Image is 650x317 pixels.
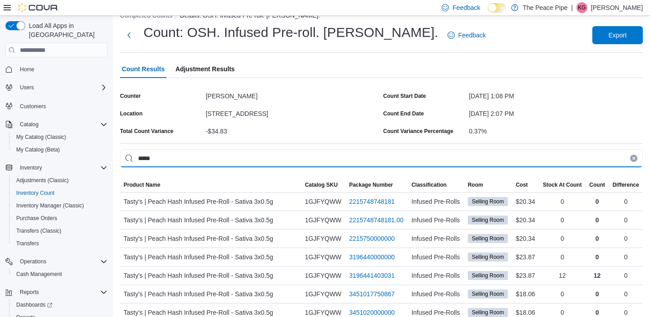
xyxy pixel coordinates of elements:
span: Package Number [349,181,393,188]
a: Customers [16,101,50,112]
div: 0 [539,211,585,229]
span: Transfers (Classic) [16,227,61,234]
input: This is a search bar. As you type, the results lower in the page will automatically filter. [120,149,643,167]
p: [PERSON_NAME] [591,2,643,13]
a: Transfers [13,238,42,249]
span: Selling Room [472,308,504,317]
span: Transfers [16,240,39,247]
button: Classification [408,178,464,192]
a: 2215750000000 [349,233,395,244]
div: 0 [539,248,585,266]
button: Product Name [120,178,301,192]
a: Dashboards [13,299,56,310]
div: $20.34 [512,211,539,229]
a: My Catalog (Beta) [13,144,64,155]
span: My Catalog (Classic) [16,133,66,141]
div: Total Count Variance [120,128,173,135]
button: Cost [512,178,539,192]
h1: Count: OSH. Infused Pre-roll. [PERSON_NAME]. [143,23,438,41]
button: Transfers [9,237,111,250]
div: $20.34 [512,193,539,211]
span: Operations [20,258,46,265]
span: Users [20,84,34,91]
span: Tasty's | Peach Hash Infused Pre-Roll - Sativa 3x0.5g [124,196,273,207]
div: Difference [613,181,639,188]
button: Catalog [16,119,42,130]
span: Users [16,82,107,93]
span: Selling Room [468,234,508,243]
div: Katie Gordon [576,2,587,13]
span: Infused Pre-Rolls [411,233,460,244]
span: Transfers (Classic) [13,225,107,236]
label: Count End Date [383,110,424,117]
button: Customers [2,99,111,112]
button: Reports [2,286,111,299]
span: Selling Room [472,234,504,243]
span: Feedback [458,31,486,40]
span: Inventory Manager (Classic) [16,202,84,209]
span: Selling Room [472,290,504,298]
p: 0 [624,233,627,244]
div: [DATE] 2:07 PM [469,106,643,117]
button: Inventory [16,162,46,173]
span: 1GJFYQWW [305,270,341,281]
p: | [571,2,573,13]
span: Infused Pre-Rolls [411,196,460,207]
button: Count [585,178,609,192]
div: 0.37% [469,124,643,135]
span: Selling Room [468,271,508,280]
span: Tasty's | Peach Hash Infused Pre-Roll - Sativa 3x0.5g [124,252,273,262]
button: Catalog SKU [301,178,346,192]
p: 0 [624,215,627,225]
div: $20.34 [512,230,539,248]
div: 0 [539,285,585,303]
img: Cova [18,3,59,12]
button: Export [592,26,643,44]
span: 1GJFYQWW [305,252,341,262]
button: Catalog [2,118,111,131]
button: Transfers (Classic) [9,225,111,237]
button: Clear input [630,155,637,162]
span: Tasty's | Peach Hash Infused Pre-Roll - Sativa 3x0.5g [124,215,273,225]
button: Inventory Count [9,187,111,199]
p: 12 [594,270,601,281]
span: Product Name [124,181,160,188]
span: 1GJFYQWW [305,233,341,244]
button: Users [16,82,37,93]
span: Adjustments (Classic) [16,177,69,184]
span: Selling Room [468,289,508,299]
button: Cash Management [9,268,111,280]
label: Count Start Date [383,92,426,100]
span: Count Results [122,60,165,78]
span: Count [589,181,605,188]
span: Home [16,64,107,75]
span: Customers [20,103,46,110]
a: Adjustments (Classic) [13,175,72,186]
span: Stock At Count [543,181,581,188]
button: Reports [16,287,42,298]
button: My Catalog (Beta) [9,143,111,156]
span: 1GJFYQWW [305,289,341,299]
span: Selling Room [472,216,504,224]
button: Next [120,26,138,44]
span: Feedback [452,3,480,12]
input: Dark Mode [488,3,507,13]
button: Home [2,63,111,76]
div: [STREET_ADDRESS] [206,106,380,117]
span: Selling Room [468,216,508,225]
span: 1GJFYQWW [305,196,341,207]
div: $23.87 [512,248,539,266]
span: Customers [16,100,107,111]
p: The Peace Pipe [523,2,568,13]
a: Transfers (Classic) [13,225,65,236]
div: [DATE] 1:08 PM [469,89,643,100]
p: 0 [595,233,599,244]
button: Difference [609,178,643,192]
div: $23.87 [512,266,539,285]
button: Operations [2,255,111,268]
button: Room [464,178,512,192]
p: 0 [624,196,627,207]
button: Stock At Count [539,178,585,192]
div: 0 [539,193,585,211]
p: 0 [624,289,627,299]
